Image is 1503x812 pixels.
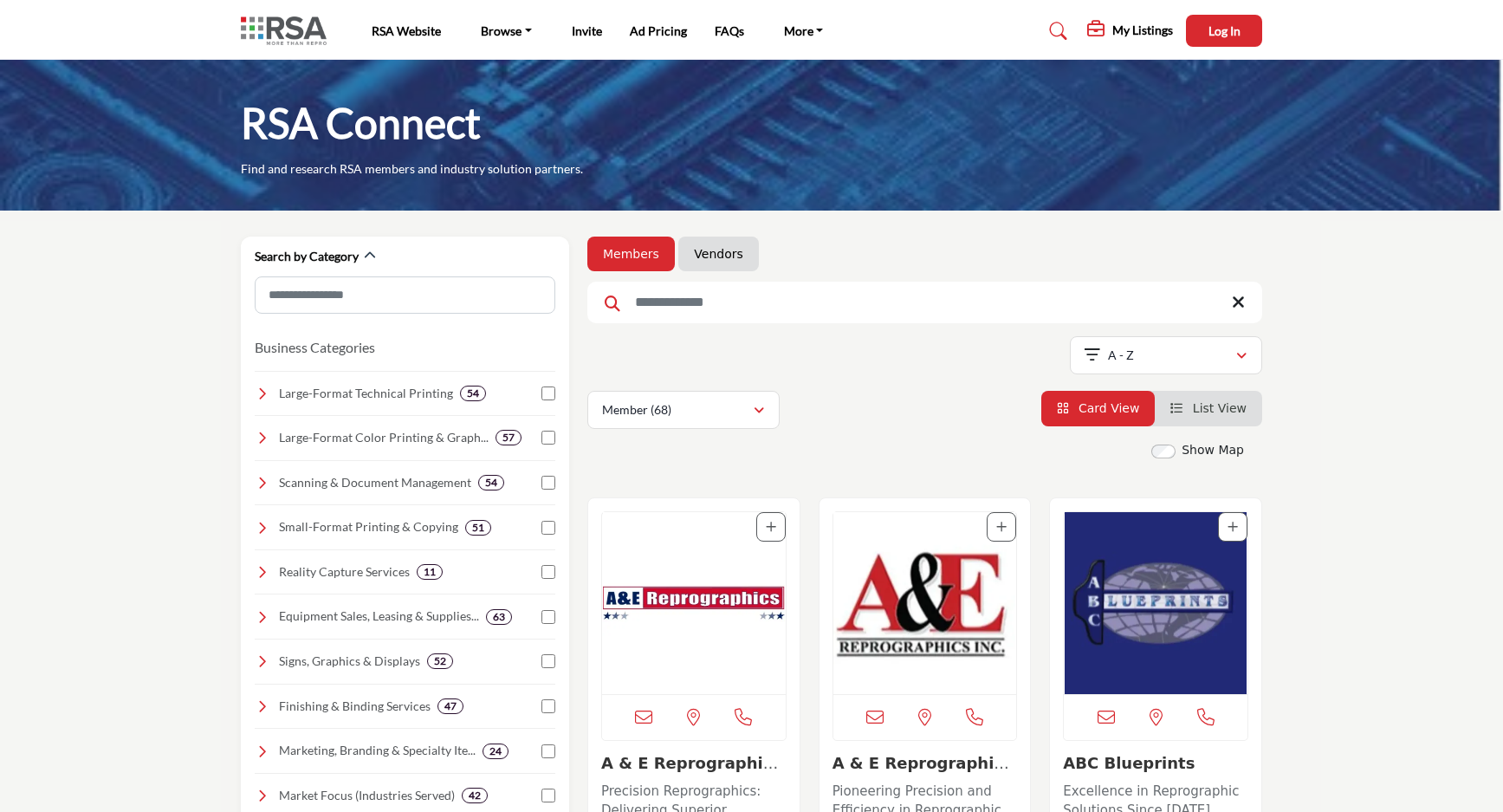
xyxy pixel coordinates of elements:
a: Members [603,245,659,263]
img: A & E Reprographics - AZ [602,512,786,694]
a: RSA Website [372,23,441,38]
h4: Scanning & Document Management: Digital conversion, archiving, indexing, secure storage, and stre... [279,474,471,491]
span: Card View [1079,401,1139,415]
p: Find and research RSA members and industry solution partners. [241,160,583,178]
span: Log In [1208,23,1241,38]
b: 54 [467,387,479,400]
h3: A & E Reprographics - AZ [601,754,787,773]
input: Select Signs, Graphics & Displays checkbox [541,654,555,668]
a: Add To List [766,520,776,534]
b: 47 [444,700,457,712]
b: 52 [434,655,446,667]
b: 63 [493,611,505,623]
a: More [772,19,836,43]
b: 57 [502,432,515,444]
input: Select Scanning & Document Management checkbox [541,476,555,490]
a: ABC Blueprints [1063,754,1195,772]
a: Add To List [1228,520,1238,534]
a: FAQs [715,23,744,38]
input: Select Finishing & Binding Services checkbox [541,699,555,713]
h1: RSA Connect [241,96,481,150]
div: 52 Results For Signs, Graphics & Displays [427,653,453,669]
h4: Market Focus (Industries Served): Tailored solutions for industries like architecture, constructi... [279,787,455,804]
a: Browse [469,19,544,43]
div: 24 Results For Marketing, Branding & Specialty Items [483,744,509,759]
input: Select Reality Capture Services checkbox [541,565,555,579]
button: Business Categories [255,337,375,358]
a: Open Listing in new tab [833,512,1017,694]
a: A & E Reprographics,... [832,754,1009,791]
span: List View [1193,401,1247,415]
a: Open Listing in new tab [1064,512,1247,694]
input: Select Small-Format Printing & Copying checkbox [541,521,555,535]
input: Search Keyword [587,282,1262,323]
h4: Marketing, Branding & Specialty Items: Design and creative services, marketing support, and speci... [279,742,476,759]
img: Site Logo [241,16,335,45]
a: Add To List [996,520,1007,534]
h2: Search by Category [255,248,359,265]
button: Log In [1186,15,1262,47]
h4: Finishing & Binding Services: Laminating, binding, folding, trimming, and other finishing touches... [279,698,431,715]
p: A - Z [1108,347,1134,364]
button: Member (68) [587,391,780,429]
b: 11 [424,566,436,578]
div: 11 Results For Reality Capture Services [417,564,443,580]
li: Card View [1041,391,1156,426]
a: Open Listing in new tab [602,512,786,694]
input: Select Large-Format Color Printing & Graphics checkbox [541,431,555,445]
h4: Signs, Graphics & Displays: Exterior/interior building signs, trade show booths, event displays, ... [279,653,420,670]
img: ABC Blueprints [1064,512,1247,694]
a: Invite [572,23,602,38]
input: Select Equipment Sales, Leasing & Supplies checkbox [541,610,555,624]
a: Search [1033,17,1079,45]
input: Select Marketing, Branding & Specialty Items checkbox [541,744,555,758]
b: 51 [472,522,484,534]
b: 42 [469,789,481,802]
h5: My Listings [1112,23,1173,38]
h4: Small-Format Printing & Copying: Professional printing for black and white and color document pri... [279,518,458,536]
a: View Card [1057,401,1140,415]
h4: Reality Capture Services: Laser scanning, BIM modeling, photogrammetry, 3D scanning, and other ad... [279,563,410,581]
div: 47 Results For Finishing & Binding Services [437,698,463,714]
h4: Equipment Sales, Leasing & Supplies: Equipment sales, leasing, service, and resale of plotters, s... [279,607,479,625]
img: A & E Reprographics, Inc. VA [833,512,1017,694]
h4: Large-Format Technical Printing: High-quality printing for blueprints, construction and architect... [279,385,453,402]
li: List View [1155,391,1262,426]
input: Search Category [255,276,555,314]
p: Member (68) [602,401,671,419]
div: 54 Results For Large-Format Technical Printing [460,386,486,401]
a: View List [1170,401,1247,415]
h3: A & E Reprographics, Inc. VA [832,754,1018,773]
div: 42 Results For Market Focus (Industries Served) [462,788,488,803]
a: A & E Reprographics ... [601,754,781,791]
div: My Listings [1087,21,1173,42]
h3: ABC Blueprints [1063,754,1248,773]
input: Select Market Focus (Industries Served) checkbox [541,789,555,802]
a: Vendors [694,245,742,263]
button: A - Z [1070,336,1262,374]
a: Ad Pricing [630,23,687,38]
b: 54 [485,477,497,489]
div: 54 Results For Scanning & Document Management [478,475,504,490]
div: 63 Results For Equipment Sales, Leasing & Supplies [486,609,512,625]
div: 57 Results For Large-Format Color Printing & Graphics [496,430,522,445]
h4: Large-Format Color Printing & Graphics: Banners, posters, vehicle wraps, and presentation graphics. [279,429,489,446]
b: 24 [489,745,502,757]
input: Select Large-Format Technical Printing checkbox [541,387,555,400]
div: 51 Results For Small-Format Printing & Copying [465,520,491,536]
label: Show Map [1182,441,1244,459]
